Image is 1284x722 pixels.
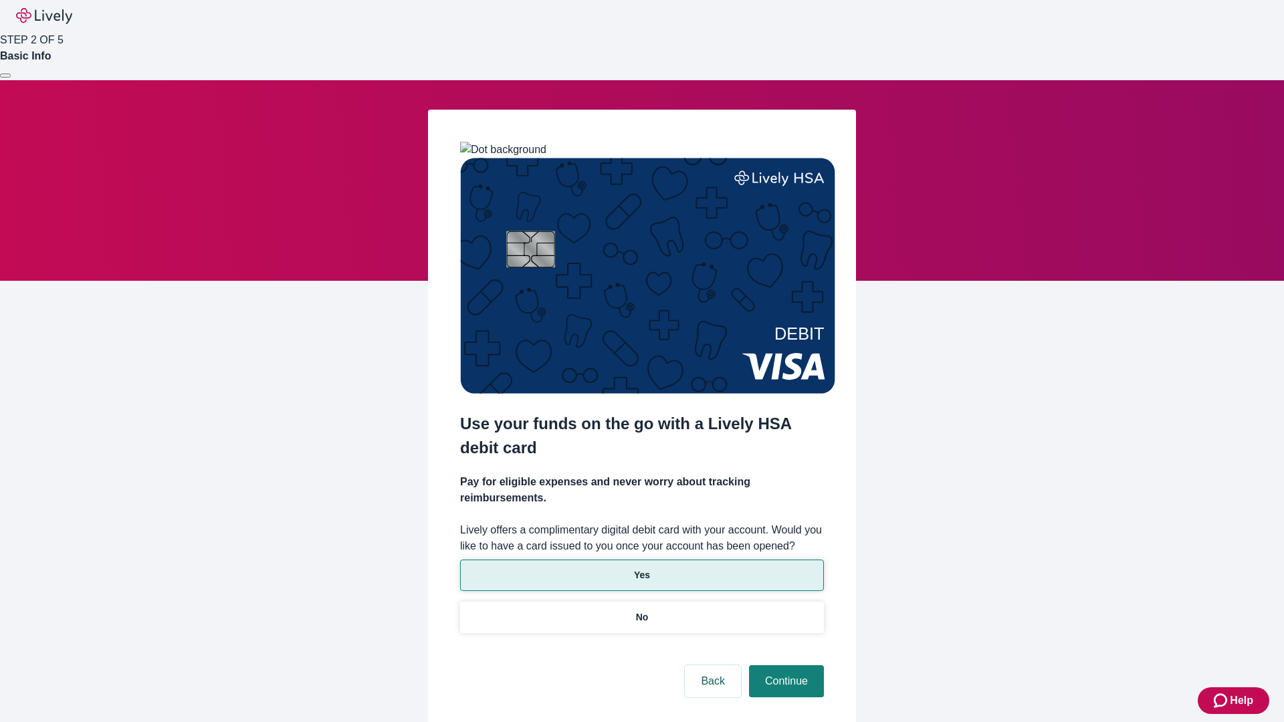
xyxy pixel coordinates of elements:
[1214,693,1230,709] svg: Zendesk support icon
[749,665,824,697] button: Continue
[634,568,650,582] p: Yes
[636,610,649,624] p: No
[460,522,824,554] label: Lively offers a complimentary digital debit card with your account. Would you like to have a card...
[685,665,741,697] button: Back
[460,602,824,633] button: No
[460,560,824,591] button: Yes
[1230,693,1253,709] span: Help
[1198,687,1269,714] button: Zendesk support iconHelp
[460,158,835,394] img: Debit card
[16,8,72,24] img: Lively
[460,474,824,506] h4: Pay for eligible expenses and never worry about tracking reimbursements.
[460,142,546,158] img: Dot background
[460,412,824,460] h2: Use your funds on the go with a Lively HSA debit card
